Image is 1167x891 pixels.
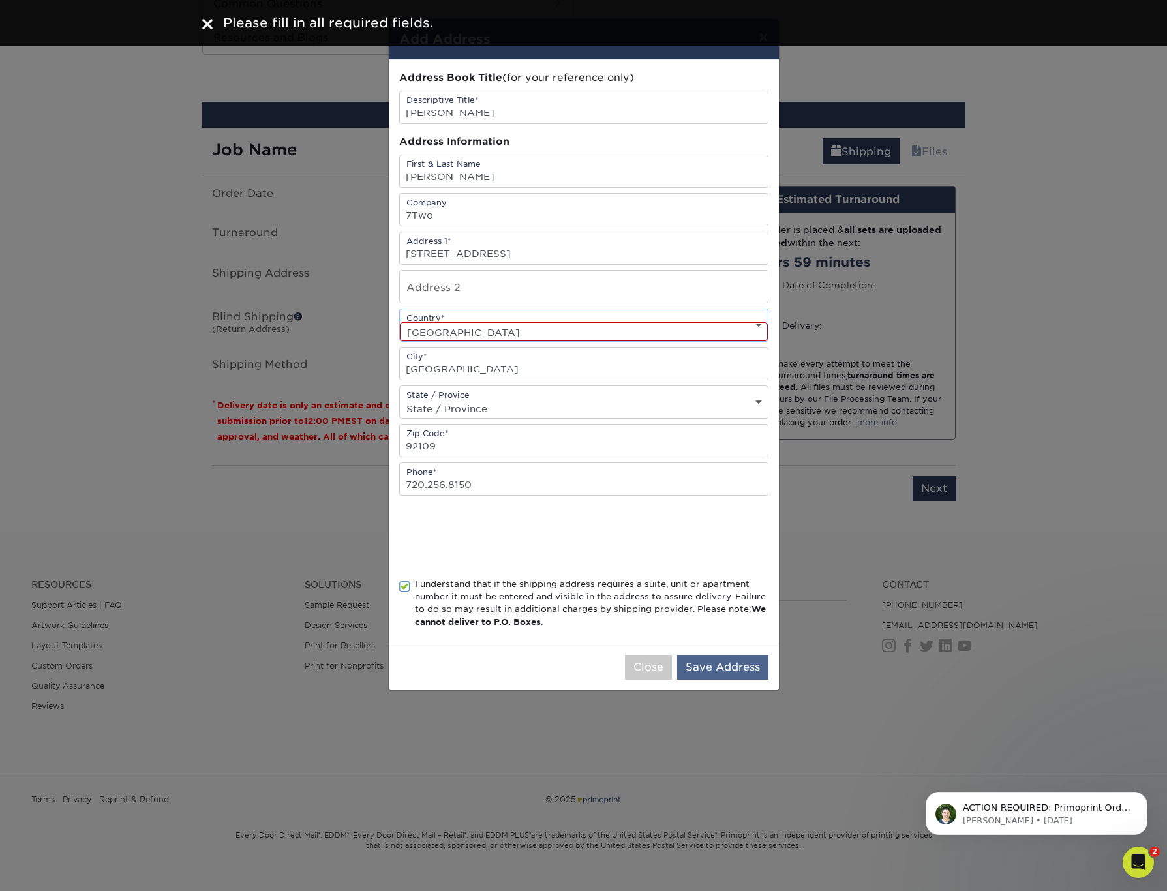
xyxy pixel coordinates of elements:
[57,38,224,385] span: ACTION REQUIRED: Primoprint Order 25116-55256-12112 Thank you for placing your order with Primopr...
[415,578,768,629] div: I understand that if the shipping address requires a suite, unit or apartment number it must be e...
[906,764,1167,856] iframe: Intercom notifications message
[399,511,598,562] iframe: reCAPTCHA
[1149,847,1160,857] span: 2
[399,134,768,149] div: Address Information
[399,70,768,85] div: (for your reference only)
[223,15,433,31] span: Please fill in all required fields.
[399,71,502,83] span: Address Book Title
[415,604,766,626] b: We cannot deliver to P.O. Boxes
[202,19,213,29] img: close
[677,655,768,680] button: Save Address
[57,50,225,62] p: Message from Matthew, sent 37w ago
[625,655,672,680] button: Close
[1123,847,1154,878] iframe: Intercom live chat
